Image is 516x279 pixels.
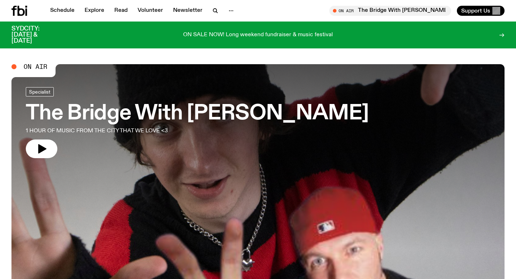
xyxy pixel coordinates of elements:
span: Support Us [461,8,490,14]
a: The Bridge With [PERSON_NAME]1 HOUR OF MUSIC FROM THE CITY THAT WE LOVE <3 [26,87,369,158]
h3: The Bridge With [PERSON_NAME] [26,104,369,124]
p: ON SALE NOW! Long weekend fundraiser & music festival [183,32,333,38]
span: Specialist [29,89,51,94]
a: Volunteer [133,6,167,16]
h3: SYDCITY: [DATE] & [DATE] [11,26,57,44]
button: Support Us [457,6,505,16]
a: Explore [80,6,109,16]
p: 1 HOUR OF MUSIC FROM THE CITY THAT WE LOVE <3 [26,127,209,135]
a: Read [110,6,132,16]
span: On Air [24,63,47,70]
a: Specialist [26,87,54,96]
a: Newsletter [169,6,207,16]
a: Schedule [46,6,79,16]
button: On AirThe Bridge With [PERSON_NAME] [329,6,451,16]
